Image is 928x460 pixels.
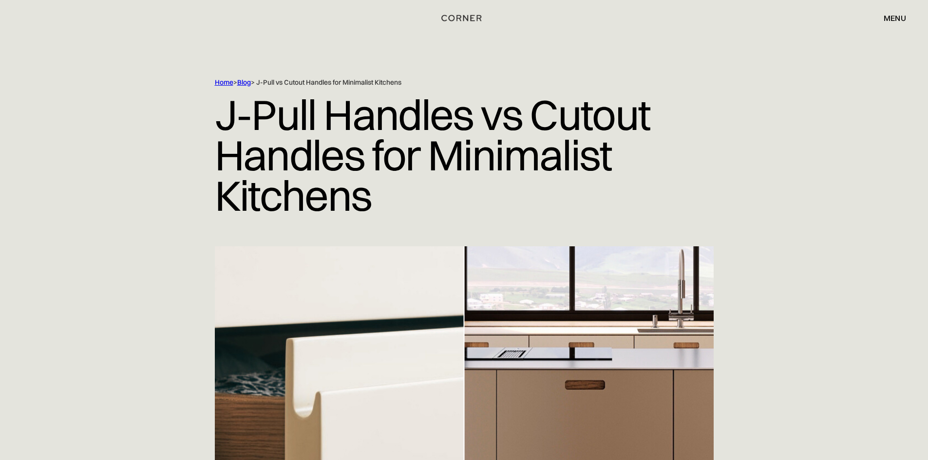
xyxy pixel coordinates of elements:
[430,12,499,24] a: home
[215,78,233,87] a: Home
[237,78,251,87] a: Blog
[215,87,714,223] h1: J-Pull Handles vs Cutout Handles for Minimalist Kitchens
[884,14,906,22] div: menu
[215,78,673,87] div: > > J-Pull vs Cutout Handles for Minimalist Kitchens
[874,10,906,26] div: menu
